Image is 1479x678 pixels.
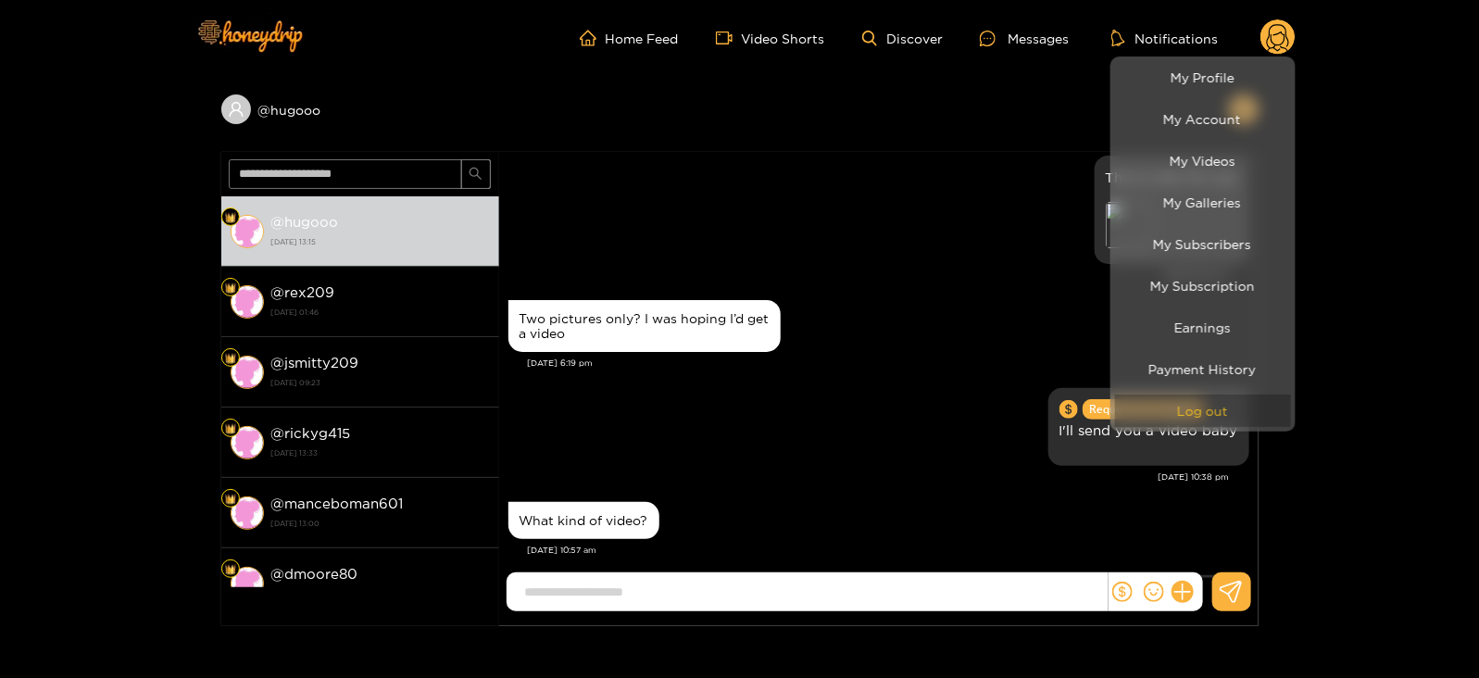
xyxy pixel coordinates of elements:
[1115,186,1291,219] a: My Galleries
[1115,228,1291,260] a: My Subscribers
[1115,311,1291,344] a: Earnings
[1115,103,1291,135] a: My Account
[1115,270,1291,302] a: My Subscription
[1115,144,1291,177] a: My Videos
[1115,395,1291,427] button: Log out
[1115,353,1291,385] a: Payment History
[1115,61,1291,94] a: My Profile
